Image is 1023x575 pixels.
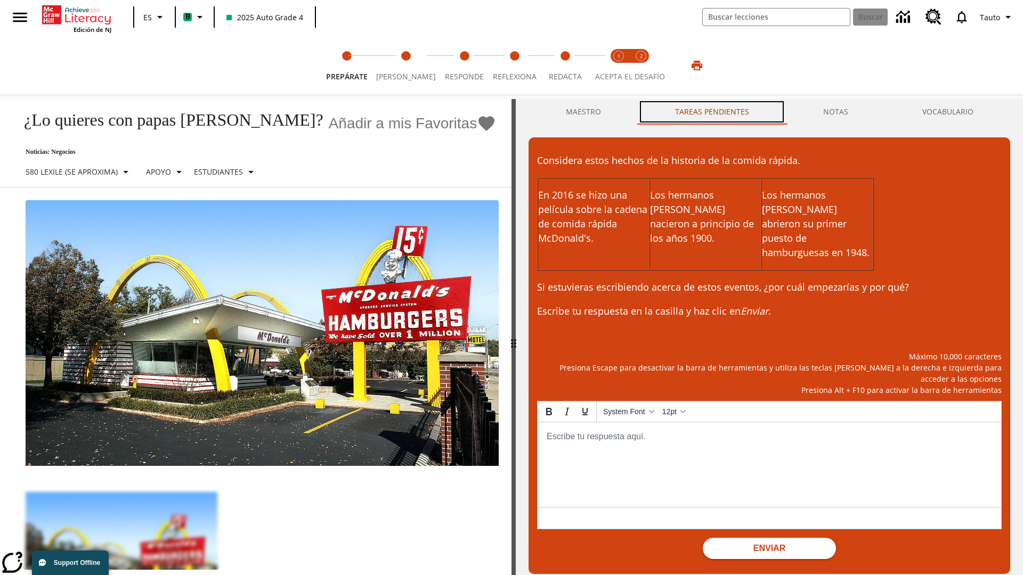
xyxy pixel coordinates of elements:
[537,384,1002,396] p: Presiona Alt + F10 para activar la barra de herramientas
[137,7,172,27] button: Lenguaje: ES, Selecciona un idioma
[976,7,1019,27] button: Perfil/Configuración
[540,402,558,421] button: Bold
[376,71,436,81] span: [PERSON_NAME]
[42,3,111,34] div: Portada
[762,188,873,260] p: Los hermanos [PERSON_NAME] abrieron su primer puesto de hamburguesas en 1948.
[13,110,323,130] h1: ¿Lo quieres con papas [PERSON_NAME]?
[318,36,376,95] button: Prepárate step 1 of 5
[32,551,109,575] button: Support Offline
[786,99,885,125] button: NOTAS
[576,402,594,421] button: Underline
[658,402,689,421] button: Font sizes
[537,351,1002,362] p: Máximo 10,000 caracteres
[599,402,658,421] button: Fonts
[650,188,761,245] p: Los hermanos [PERSON_NAME] nacieron a principio de los años 1900.
[537,304,1002,318] p: Escribe tu respuesta en la casilla y haz clic en .
[511,99,516,575] div: Pulsa la tecla de intro o la barra espaciadora y luego presiona las flechas de derecha e izquierd...
[190,162,262,182] button: Seleccionar estudiante
[948,3,976,31] a: Notificaciones
[537,36,594,95] button: Redacta step 5 of 5
[13,148,496,156] p: Noticias: Negocios
[54,559,100,566] span: Support Offline
[329,115,477,132] span: Añadir a mis Favoritas
[516,99,1023,575] div: activity
[680,56,714,75] button: Imprimir
[558,402,576,421] button: Italic
[529,99,1010,125] div: Instructional Panel Tabs
[885,99,1010,125] button: VOCABULARIO
[537,280,1002,294] p: Si estuvieras escribiendo acerca de estos eventos, ¿por cuál empezarías y por qué?
[741,305,768,317] em: Enviar
[326,71,368,81] span: Prepárate
[538,422,1001,507] iframe: Rich Text Area. Press ALT-0 for help.
[226,12,303,23] span: 2025 Auto Grade 4
[4,2,36,33] button: Abrir el menú lateral
[74,26,111,34] span: Edición de NJ
[919,3,948,31] a: Centro de recursos, Se abrirá en una pestaña nueva.
[537,362,1002,384] p: Presiona Escape para desactivar la barra de herramientas y utiliza las teclas [PERSON_NAME] a la ...
[537,153,1002,168] p: Considera estos hechos de la historia de la comida rápida.
[179,7,210,27] button: Boost El color de la clase es verde menta. Cambiar el color de la clase.
[143,12,152,23] span: ES
[21,162,136,182] button: Seleccione Lexile, 580 Lexile (Se aproxima)
[436,36,493,95] button: Responde step 3 of 5
[638,99,786,125] button: TAREAS PENDIENTES
[980,12,1000,23] span: Tauto
[662,407,677,416] span: 12pt
[595,71,665,81] span: ACEPTA EL DESAFÍO
[703,9,850,26] input: Buscar campo
[142,162,190,182] button: Tipo de apoyo, Apoyo
[603,36,634,95] button: Acepta el desafío lee step 1 of 2
[493,71,537,81] span: Reflexiona
[890,3,919,32] a: Centro de información
[703,538,836,559] button: Enviar
[26,200,499,466] img: Uno de los primeros locales de McDonald's, con el icónico letrero rojo y los arcos amarillos.
[603,407,645,416] span: System Font
[549,71,582,81] span: Redacta
[618,53,620,60] text: 1
[529,99,638,125] button: Maestro
[445,71,484,81] span: Responde
[640,53,643,60] text: 2
[329,114,497,133] button: Añadir a mis Favoritas - ¿Lo quieres con papas fritas?
[26,166,118,177] p: 580 Lexile (Se aproxima)
[146,166,171,177] p: Apoyo
[185,10,190,23] span: B
[194,166,243,177] p: Estudiantes
[368,36,444,95] button: Lee step 2 of 5
[626,36,656,95] button: Acepta el desafío contesta step 2 of 2
[484,36,545,95] button: Reflexiona step 4 of 5
[538,188,649,245] p: En 2016 se hizo una película sobre la cadena de comida rápida McDonald's.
